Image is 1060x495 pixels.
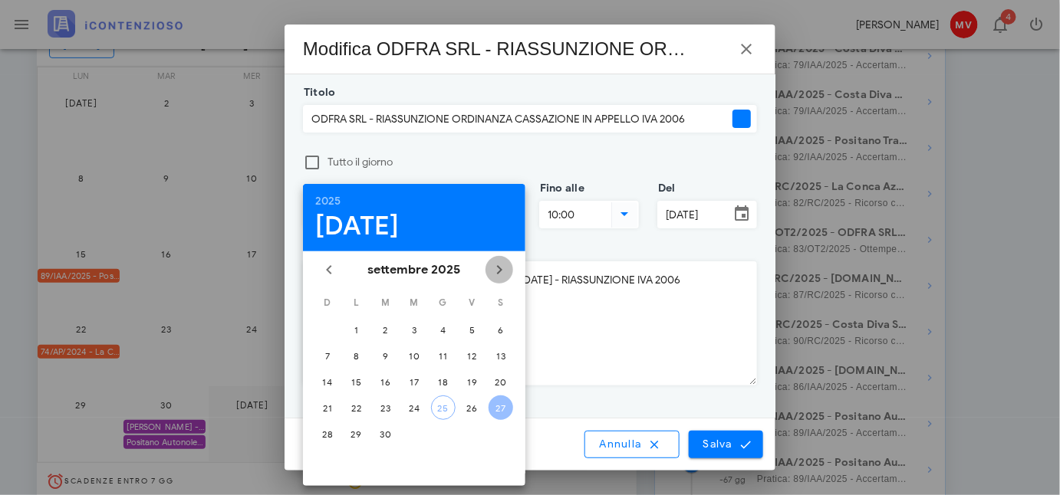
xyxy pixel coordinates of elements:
[373,402,397,414] div: 23
[489,376,513,388] div: 20
[344,317,369,342] button: 1
[373,428,397,440] div: 30
[373,324,397,336] div: 2
[653,181,676,196] label: Del
[459,395,484,420] button: 26
[417,181,443,196] label: Alle
[373,421,397,446] button: 30
[343,290,370,316] th: L
[315,213,513,239] div: [DATE]
[373,350,397,362] div: 9
[299,241,347,257] label: Dettagli
[459,343,484,368] button: 12
[535,181,584,196] label: Fino alle
[459,290,486,316] th: V
[431,324,456,336] div: 4
[315,421,340,446] button: 28
[402,350,426,362] div: 10
[373,369,397,394] button: 16
[431,369,456,394] button: 18
[315,395,340,420] button: 21
[459,402,484,414] div: 26
[303,37,698,61] div: Modifica ODFRA SRL - RIASSUNZIONE ORDINANZA CASSAZIONE IN APPELLO IVA 2006
[344,343,369,368] button: 8
[703,438,750,451] span: Salva
[315,256,343,284] button: Il mese scorso
[402,343,426,368] button: 10
[299,181,341,196] label: Inizia il
[489,369,513,394] button: 20
[459,350,484,362] div: 12
[402,369,426,394] button: 17
[344,421,369,446] button: 29
[344,376,369,388] div: 15
[431,395,456,420] button: 25
[689,431,764,458] button: Salva
[304,106,729,132] input: Titolo
[371,290,399,316] th: M
[402,317,426,342] button: 3
[487,290,515,316] th: S
[489,343,513,368] button: 13
[373,395,397,420] button: 23
[489,317,513,342] button: 6
[315,350,340,362] div: 7
[431,376,456,388] div: 18
[489,395,513,420] button: 27
[432,402,455,414] div: 25
[373,376,397,388] div: 16
[315,376,340,388] div: 14
[489,324,513,336] div: 6
[402,395,426,420] button: 24
[344,395,369,420] button: 22
[431,350,456,362] div: 11
[459,324,484,336] div: 5
[402,324,426,336] div: 3
[402,402,426,414] div: 24
[344,428,369,440] div: 29
[459,317,484,342] button: 5
[599,438,665,451] span: Annulla
[459,369,484,394] button: 19
[489,402,513,414] div: 27
[373,317,397,342] button: 2
[344,402,369,414] div: 22
[486,256,513,284] button: Il prossimo mese
[315,428,340,440] div: 28
[299,85,335,100] label: Titolo
[431,343,456,368] button: 11
[431,317,456,342] button: 4
[315,196,513,207] div: 2025
[489,350,513,362] div: 13
[344,324,369,336] div: 1
[344,350,369,362] div: 8
[430,290,457,316] th: G
[540,202,608,228] input: Fino alle
[459,376,484,388] div: 19
[402,376,426,388] div: 17
[362,254,467,285] button: settembre 2025
[315,369,340,394] button: 14
[314,290,341,316] th: D
[344,369,369,394] button: 15
[400,290,428,316] th: M
[584,431,680,458] button: Annulla
[328,155,757,170] label: Tutto il giorno
[315,402,340,414] div: 21
[315,343,340,368] button: 7
[373,343,397,368] button: 9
